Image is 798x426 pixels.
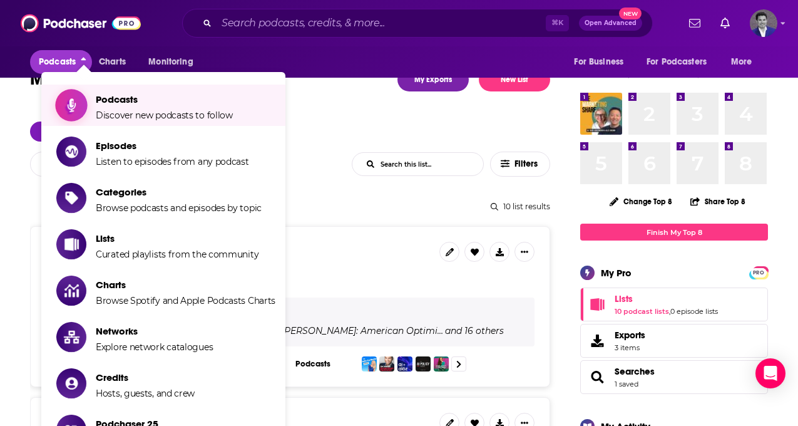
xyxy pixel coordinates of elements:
[670,307,718,316] a: 0 episode lists
[565,50,639,74] button: open menu
[750,9,777,37] span: Logged in as JasonKramer_TheCRMguy
[615,343,645,352] span: 3 items
[690,189,746,214] button: Share Top 8
[751,268,766,277] a: PRO
[30,68,161,91] h1: My Podcast Lists
[96,295,275,306] span: Browse Spotify and Apple Podcasts Charts
[416,356,431,371] img: The AI Policy Podcast
[602,194,680,209] button: Change Top 8
[755,358,785,388] div: Open Intercom Messenger
[99,53,126,71] span: Charts
[379,356,394,371] img: Joe Lonsdale: American Optimist
[615,293,633,304] span: Lists
[397,356,412,371] img: AI + a16z
[574,53,623,71] span: For Business
[647,53,707,71] span: For Podcasters
[615,330,645,341] span: Exports
[96,388,195,399] span: Hosts, guests, and crew
[96,371,195,383] span: Credits
[30,122,95,142] a: Podcasts
[30,152,191,177] h2: Choose List sort
[362,356,377,371] img: The Julia La Roche Show
[96,325,213,337] span: Networks
[148,53,193,71] span: Monitoring
[514,160,540,169] span: Filters
[546,15,569,31] span: ⌘ K
[579,16,642,31] button: Open AdvancedNew
[96,156,249,167] span: Listen to episodes from any podcast
[91,50,133,74] a: Charts
[722,50,768,74] button: open menu
[580,324,768,358] a: Exports
[715,13,735,34] a: Show notifications dropdown
[580,288,768,321] span: Lists
[96,232,258,244] span: Lists
[96,140,249,152] span: Episodes
[615,380,638,388] a: 1 saved
[96,279,275,291] span: Charts
[750,9,777,37] button: Show profile menu
[30,160,139,169] button: open menu
[30,202,550,211] div: 10 list results
[397,68,469,91] a: My Exports
[585,296,610,313] a: Lists
[96,341,213,353] span: Explore network catalogues
[30,50,92,74] button: close menu
[751,268,766,278] span: PRO
[514,242,535,262] button: Show More Button
[585,368,610,386] a: Searches
[21,11,141,35] img: Podchaser - Follow, Share and Rate Podcasts
[684,13,705,34] a: Show notifications dropdown
[619,8,642,19] span: New
[182,9,653,38] div: Search podcasts, credits, & more...
[615,307,669,316] a: 10 podcast lists
[96,93,233,105] span: Podcasts
[585,20,637,26] span: Open Advanced
[580,224,768,241] a: Finish My Top 8
[479,68,550,91] button: New List
[731,53,752,71] span: More
[580,360,768,394] span: Searches
[280,326,443,336] a: [PERSON_NAME]: American Optimi…
[669,307,670,316] span: ,
[750,9,777,37] img: User Profile
[490,152,550,177] button: Filters
[615,293,718,304] a: Lists
[282,326,443,336] h4: [PERSON_NAME]: American Optimi…
[140,50,209,74] button: open menu
[445,325,504,336] p: and 16 others
[615,366,655,377] a: Searches
[638,50,725,74] button: open menu
[96,202,262,214] span: Browse podcasts and episodes by topic
[39,53,76,71] span: Podcasts
[434,356,449,371] img: Mind, Body And Business With Maria More
[601,267,632,279] div: My Pro
[217,13,546,33] input: Search podcasts, credits, & more...
[585,332,610,350] span: Exports
[96,249,258,260] span: Curated playlists from the community
[96,110,233,121] span: Discover new podcasts to follow
[580,93,622,135] img: The Marketing Share
[96,186,262,198] span: Categories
